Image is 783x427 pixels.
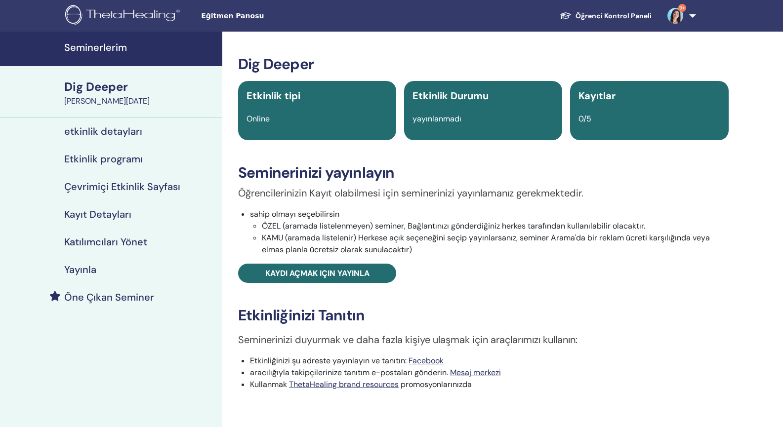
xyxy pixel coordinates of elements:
li: KAMU (aramada listelenir) Herkese açık seçeneğini seçip yayınlarsanız, seminer Arama'da bir rekla... [262,232,729,256]
p: Öğrencilerinizin Kayıt olabilmesi için seminerinizi yayınlamanız gerekmektedir. [238,186,729,200]
li: aracılığıyla takipçilerinize tanıtım e-postaları gönderin. [250,367,729,379]
li: ÖZEL (aramada listelenmeyen) seminer, Bağlantınızı gönderdiğiniz herkes tarafından kullanılabilir... [262,220,729,232]
li: Etkinliğinizi şu adreste yayınlayın ve tanıtın: [250,355,729,367]
h4: Çevrimiçi Etkinlik Sayfası [64,181,180,193]
span: Etkinlik Durumu [412,89,489,102]
h4: Yayınla [64,264,96,275]
div: [PERSON_NAME][DATE] [64,95,216,107]
li: sahip olmayı seçebilirsin [250,208,729,256]
p: Seminerinizi duyurmak ve daha fazla kişiye ulaşmak için araçlarımızı kullanın: [238,332,729,347]
a: Mesaj merkezi [450,367,501,378]
h4: Katılımcıları Yönet [64,236,147,248]
li: Kullanmak promosyonlarınızda [250,379,729,390]
h3: Etkinliğinizi Tanıtın [238,307,729,324]
h4: etkinlik detayları [64,125,142,137]
img: logo.png [65,5,183,27]
a: Kaydı açmak için yayınla [238,264,396,283]
h4: Öne Çıkan Seminer [64,291,154,303]
h3: Dig Deeper [238,55,729,73]
span: Kaydı açmak için yayınla [265,268,370,278]
h4: Seminerlerim [64,41,216,53]
span: Eğitmen Panosu [201,11,349,21]
h3: Seminerinizi yayınlayın [238,164,729,182]
a: ThetaHealing brand resources [289,379,399,389]
h4: Etkinlik programı [64,153,143,165]
a: Facebook [409,355,444,366]
img: default.jpg [667,8,683,24]
span: Online [247,114,270,124]
div: Dig Deeper [64,78,216,95]
span: yayınlanmadı [412,114,461,124]
h4: Kayıt Detayları [64,208,131,220]
span: 9+ [678,4,686,12]
a: Öğrenci Kontrol Paneli [552,7,659,25]
a: Dig Deeper[PERSON_NAME][DATE] [58,78,222,107]
span: Kayıtlar [578,89,616,102]
span: Etkinlik tipi [247,89,300,102]
img: graduation-cap-white.svg [560,11,572,20]
span: 0/5 [578,114,591,124]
